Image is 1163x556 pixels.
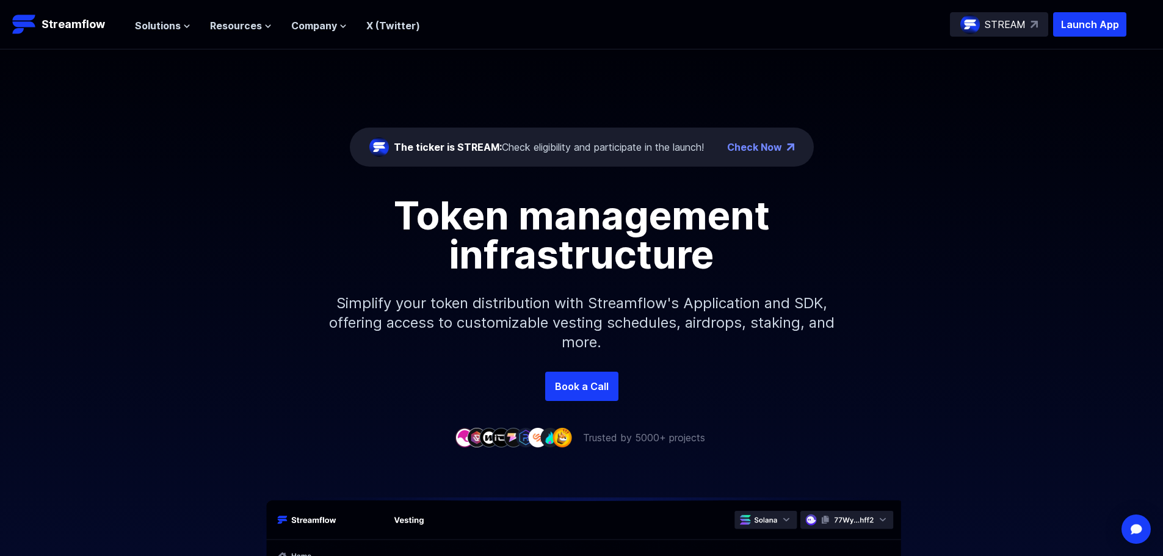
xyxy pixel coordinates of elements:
[516,428,535,447] img: company-6
[12,12,37,37] img: Streamflow Logo
[504,428,523,447] img: company-5
[528,428,548,447] img: company-7
[210,18,272,33] button: Resources
[787,143,794,151] img: top-right-arrow.png
[1053,12,1126,37] button: Launch App
[369,137,389,157] img: streamflow-logo-circle.png
[553,428,572,447] img: company-9
[210,18,262,33] span: Resources
[307,196,857,274] h1: Token management infrastructure
[479,428,499,447] img: company-3
[291,18,347,33] button: Company
[583,430,705,445] p: Trusted by 5000+ projects
[545,372,618,401] a: Book a Call
[135,18,181,33] span: Solutions
[1031,21,1038,28] img: top-right-arrow.svg
[985,17,1026,32] p: STREAM
[394,140,704,154] div: Check eligibility and participate in the launch!
[319,274,844,372] p: Simplify your token distribution with Streamflow's Application and SDK, offering access to custom...
[366,20,420,32] a: X (Twitter)
[12,12,123,37] a: Streamflow
[467,428,487,447] img: company-2
[727,140,782,154] a: Check Now
[394,141,502,153] span: The ticker is STREAM:
[540,428,560,447] img: company-8
[491,428,511,447] img: company-4
[950,12,1048,37] a: STREAM
[42,16,105,33] p: Streamflow
[1121,514,1151,544] div: Open Intercom Messenger
[291,18,337,33] span: Company
[455,428,474,447] img: company-1
[135,18,190,33] button: Solutions
[960,15,980,34] img: streamflow-logo-circle.png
